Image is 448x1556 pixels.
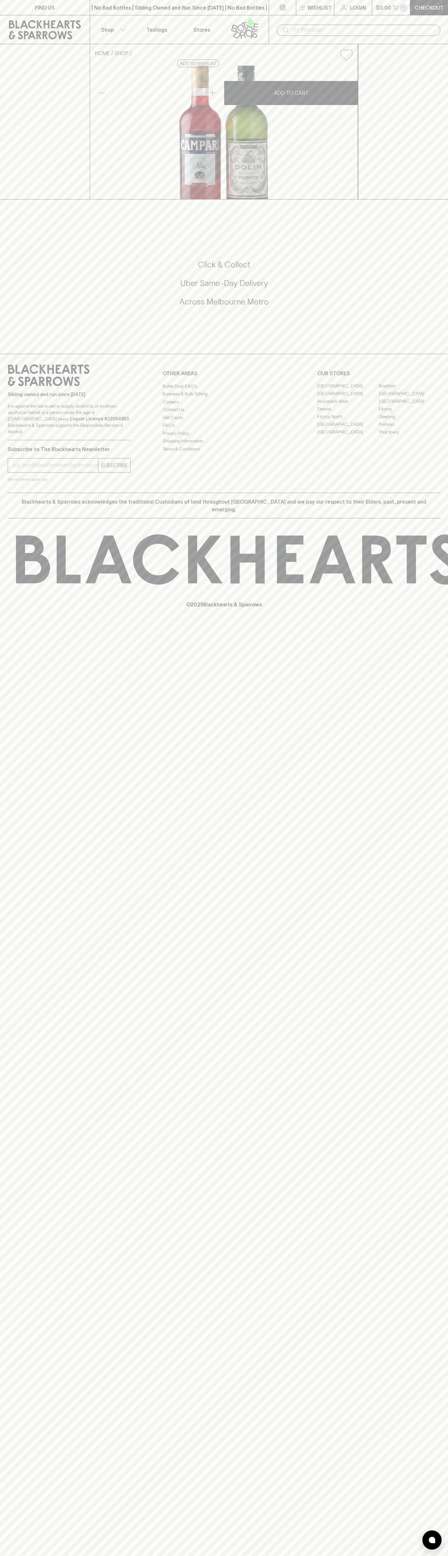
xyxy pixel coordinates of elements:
div: Call to action block [8,234,440,341]
p: OUR STORES [317,369,440,377]
p: Checkout [415,4,444,12]
p: Shop [101,26,114,34]
p: ADD TO CART [274,89,308,97]
a: Shipping Information [163,437,286,445]
a: [GEOGRAPHIC_DATA] [317,421,379,428]
a: [GEOGRAPHIC_DATA] [379,398,440,405]
p: Blackhearts & Sparrows acknowledges the traditional Custodians of land throughout [GEOGRAPHIC_DAT... [12,498,436,513]
a: Terms & Conditions [163,445,286,453]
a: Bottle Drop FAQ's [163,382,286,390]
a: Careers [163,398,286,406]
button: Shop [90,15,135,44]
p: Subscribe to The Blackhearts Newsletter [8,445,131,453]
a: Fitzroy North [317,413,379,421]
p: Sibling owned and run since [DATE] [8,391,131,398]
a: Braddon [379,382,440,390]
a: Thornbury [379,428,440,436]
button: ADD TO CART [224,81,358,105]
p: OTHER AREAS [163,369,286,377]
button: Add to wishlist [338,47,355,63]
input: Try "Pinot noir" [292,25,435,35]
a: Business & Bulk Gifting [163,390,286,398]
p: Tastings [147,26,167,34]
button: SUBSCRIBE [98,458,130,472]
h5: Across Melbourne Metro [8,296,440,307]
a: Brunswick West [317,398,379,405]
a: Elwood [317,405,379,413]
img: bubble-icon [429,1537,435,1543]
p: FIND US [35,4,55,12]
button: Add to wishlist [177,60,219,67]
a: Gift Cards [163,414,286,421]
p: It is against the law to sell or supply alcohol to, or to obtain alcohol on behalf of a person un... [8,403,131,435]
a: Privacy Policy [163,429,286,437]
a: SHOP [115,50,128,56]
a: Geelong [379,413,440,421]
p: Wishlist [307,4,332,12]
a: [GEOGRAPHIC_DATA] [317,428,379,436]
input: e.g. jane@blackheartsandsparrows.com.au [13,460,98,470]
a: [GEOGRAPHIC_DATA] [379,390,440,398]
a: Tastings [134,15,179,44]
a: Contact Us [163,406,286,414]
a: [GEOGRAPHIC_DATA] [317,390,379,398]
a: [GEOGRAPHIC_DATA] [317,382,379,390]
p: We will never spam you [8,476,131,482]
a: Prahran [379,421,440,428]
p: Login [350,4,366,12]
a: Fitzroy [379,405,440,413]
img: 32366.png [90,66,358,199]
h5: Uber Same-Day Delivery [8,278,440,288]
p: SUBSCRIBE [101,461,128,469]
a: FAQ's [163,422,286,429]
strong: Liquor License #32064953 [70,416,129,421]
p: $0.00 [376,4,391,12]
a: Stores [179,15,224,44]
a: HOME [95,50,110,56]
p: Stores [193,26,210,34]
h5: Click & Collect [8,259,440,270]
p: 0 [402,6,404,9]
